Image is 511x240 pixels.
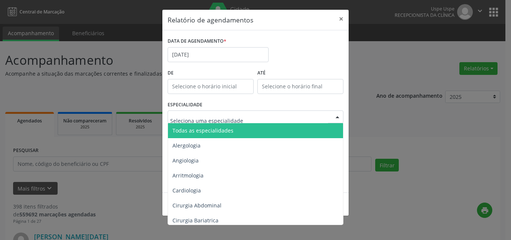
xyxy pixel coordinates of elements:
[257,79,343,94] input: Selecione o horário final
[168,47,269,62] input: Selecione uma data ou intervalo
[172,217,218,224] span: Cirurgia Bariatrica
[257,67,343,79] label: ATÉ
[168,15,253,25] h5: Relatório de agendamentos
[172,187,201,194] span: Cardiologia
[168,67,254,79] label: De
[168,36,226,47] label: DATA DE AGENDAMENTO
[334,10,349,28] button: Close
[168,79,254,94] input: Selecione o horário inicial
[172,157,199,164] span: Angiologia
[172,142,201,149] span: Alergologia
[172,202,221,209] span: Cirurgia Abdominal
[168,99,202,111] label: ESPECIALIDADE
[170,113,328,128] input: Seleciona uma especialidade
[172,127,233,134] span: Todas as especialidades
[172,172,204,179] span: Arritmologia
